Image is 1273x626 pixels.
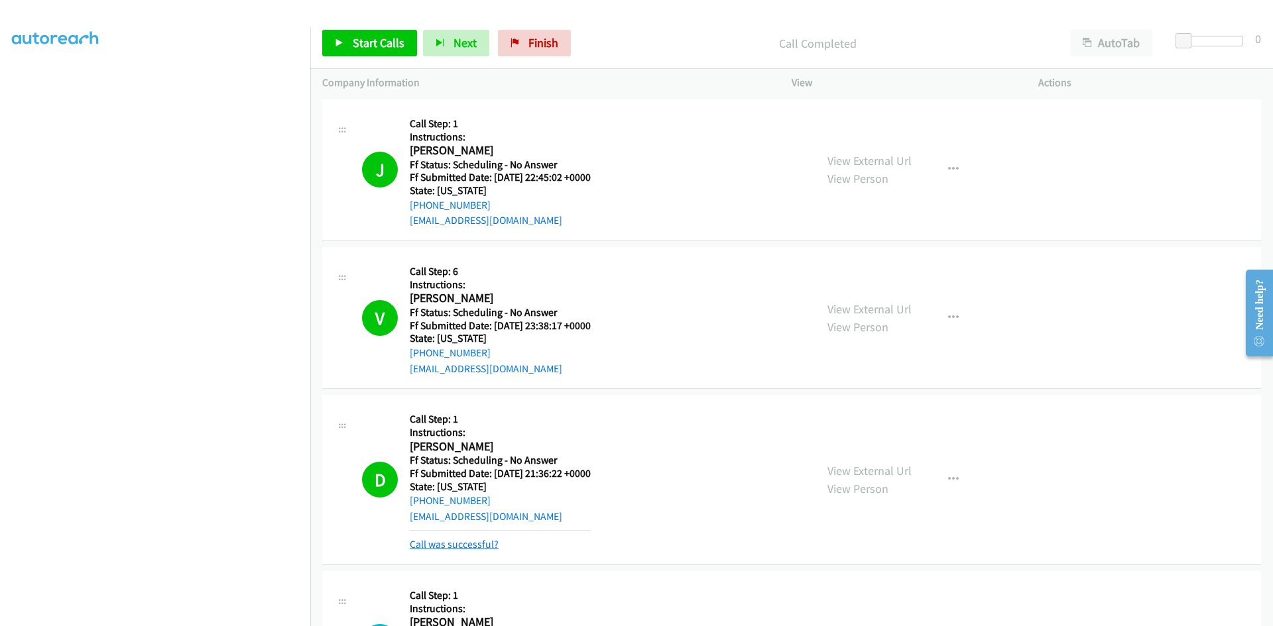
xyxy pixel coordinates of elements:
span: Next [454,35,477,50]
h5: Ff Status: Scheduling - No Answer [410,454,591,467]
h2: [PERSON_NAME] [410,143,591,158]
a: [EMAIL_ADDRESS][DOMAIN_NAME] [410,214,562,227]
p: Company Information [322,75,768,91]
p: View [792,75,1014,91]
a: Start Calls [322,30,417,56]
a: [EMAIL_ADDRESS][DOMAIN_NAME] [410,510,562,523]
h5: Ff Status: Scheduling - No Answer [410,158,591,172]
a: [PHONE_NUMBER] [410,199,491,211]
h5: Call Step: 1 [410,589,591,602]
h5: Instructions: [410,602,591,615]
h2: [PERSON_NAME] [410,439,591,454]
h5: Ff Submitted Date: [DATE] 23:38:17 +0000 [410,319,591,333]
div: 0 [1255,30,1261,48]
p: Call Completed [589,34,1046,52]
h5: Call Step: 6 [410,265,591,278]
h5: Instructions: [410,130,591,144]
h5: Ff Status: Scheduling - No Answer [410,306,591,319]
button: Next [423,30,489,56]
h5: Instructions: [410,278,591,291]
h1: D [362,462,398,497]
h5: State: [US_STATE] [410,184,591,197]
iframe: Resource Center [1235,260,1273,366]
h5: Call Step: 1 [410,117,591,130]
div: Delay between calls (in seconds) [1182,36,1243,46]
a: View External Url [827,153,912,168]
h5: Instructions: [410,426,591,439]
h5: Ff Submitted Date: [DATE] 22:45:02 +0000 [410,171,591,184]
span: Finish [528,35,558,50]
h5: State: [US_STATE] [410,480,591,494]
a: View External Url [827,301,912,317]
a: View Person [827,481,888,496]
a: [PHONE_NUMBER] [410,494,491,507]
a: View Person [827,171,888,186]
a: View Person [827,319,888,335]
a: View External Url [827,463,912,478]
h1: J [362,152,398,187]
span: Start Calls [353,35,404,50]
h2: [PERSON_NAME] [410,291,591,306]
h1: V [362,300,398,336]
p: Actions [1038,75,1261,91]
a: [EMAIL_ADDRESS][DOMAIN_NAME] [410,362,562,375]
h5: Call Step: 1 [410,413,591,426]
h5: Ff Submitted Date: [DATE] 21:36:22 +0000 [410,467,591,480]
a: Call was successful? [410,538,499,550]
button: AutoTab [1070,30,1152,56]
a: [PHONE_NUMBER] [410,346,491,359]
h5: State: [US_STATE] [410,332,591,345]
a: Finish [498,30,571,56]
